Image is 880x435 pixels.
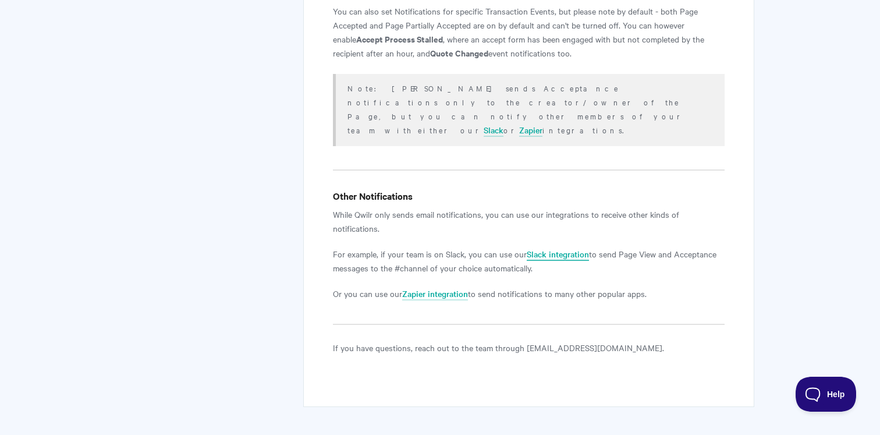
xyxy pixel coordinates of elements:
b: Quote Changed [430,47,488,59]
a: Zapier integration [402,288,468,300]
p: For example, if your team is on Slack, you can use our to send Page View and Acceptance messages ... [333,247,725,275]
p: Or you can use our to send notifications to many other popular apps. [333,287,725,300]
p: Note: [PERSON_NAME] sends Acceptance notifications only to the creator/owner of the Page, but you... [347,81,710,137]
a: Zapier [519,124,542,137]
p: While Qwilr only sends email notifications, you can use our integrations to receive other kinds o... [333,207,725,235]
h4: Other Notifications [333,189,725,203]
a: Slack [484,124,503,137]
b: Accept Process Stalled [356,33,443,45]
p: If you have questions, reach out to the team through [EMAIL_ADDRESS][DOMAIN_NAME]. [333,341,725,355]
iframe: Toggle Customer Support [796,377,857,412]
p: You can also set Notifications for specific Transaction Events, but please note by default - both... [333,4,725,60]
a: Slack integration [527,248,589,261]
